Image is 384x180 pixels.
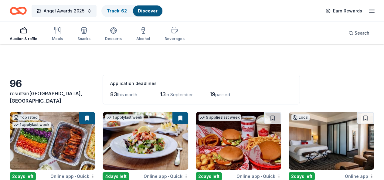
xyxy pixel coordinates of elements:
span: Angel Awards 2025 [44,7,84,15]
span: • [75,174,76,179]
span: • [168,174,169,179]
a: Track· 62 [107,8,127,13]
div: Beverages [165,36,185,41]
button: Search [344,27,374,39]
span: this month [117,92,137,97]
div: Meals [52,36,63,41]
img: Image for Hotel Valencia Santana Row [289,112,374,170]
button: Alcohol [136,24,150,44]
img: Image for Freddy's Frozen Custard & Steakburgers [196,112,281,170]
img: Image for STONEFIRE Grill [10,112,95,170]
div: 96 [10,78,95,90]
div: Online app Quick [236,172,281,180]
span: in [10,90,82,104]
div: 5 applies last week [199,114,241,121]
div: Alcohol [136,36,150,41]
button: Desserts [105,24,122,44]
div: Top rated [12,114,39,121]
img: Image for Cameron Mitchell Restaurants [103,112,188,170]
span: 83 [110,91,117,97]
button: Angel Awards 2025 [32,5,97,17]
div: Online app [345,172,374,180]
div: results [10,90,95,104]
div: Online app Quick [144,172,189,180]
div: 1 apply last week [12,122,51,128]
button: Meals [52,24,63,44]
button: Track· 62Discover [101,5,163,17]
div: Application deadlines [110,80,292,87]
span: • [261,174,262,179]
span: Search [355,29,369,37]
div: Local [291,114,310,121]
span: [GEOGRAPHIC_DATA], [GEOGRAPHIC_DATA] [10,90,82,104]
span: in September [166,92,193,97]
button: Snacks [77,24,90,44]
button: Auction & raffle [10,24,37,44]
a: Home [10,4,27,18]
span: 19 [210,91,215,97]
span: 13 [160,91,166,97]
div: Snacks [77,36,90,41]
div: 1 apply last week [105,114,144,121]
div: Auction & raffle [10,36,37,41]
button: Beverages [165,24,185,44]
a: Earn Rewards [322,5,366,16]
div: Online app Quick [50,172,95,180]
a: Discover [138,8,158,13]
div: Desserts [105,36,122,41]
span: passed [215,92,230,97]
